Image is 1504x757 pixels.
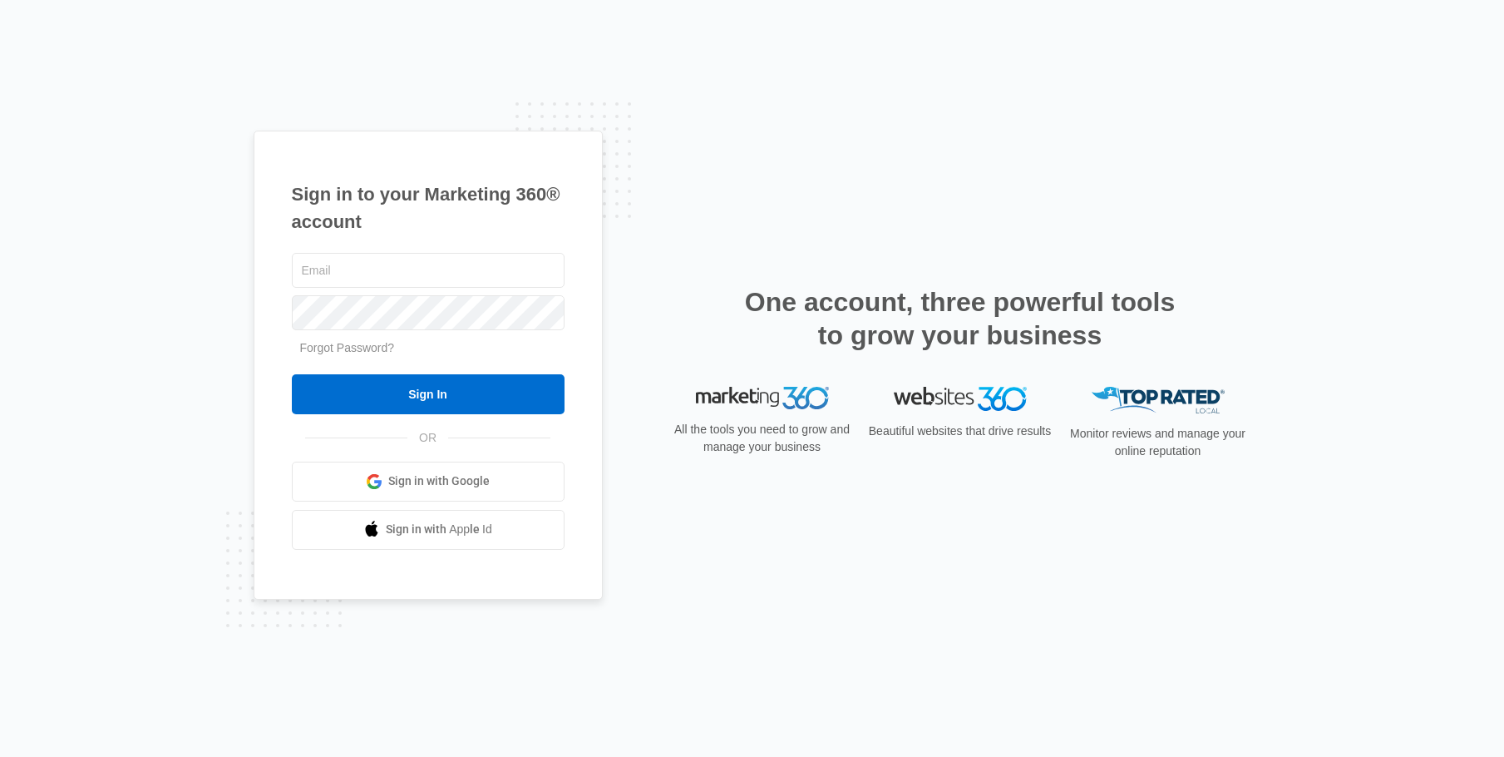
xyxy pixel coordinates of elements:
h1: Sign in to your Marketing 360® account [292,181,565,235]
p: Beautiful websites that drive results [867,423,1053,440]
img: Top Rated Local [1092,387,1225,414]
h2: One account, three powerful tools to grow your business [740,285,1181,352]
p: All the tools you need to grow and manage your business [669,421,856,456]
span: OR [407,429,448,447]
span: Sign in with Apple Id [386,521,492,538]
a: Sign in with Google [292,462,565,502]
input: Email [292,253,565,288]
a: Forgot Password? [300,341,395,354]
input: Sign In [292,374,565,414]
p: Monitor reviews and manage your online reputation [1065,425,1251,460]
img: Marketing 360 [696,387,829,410]
span: Sign in with Google [388,473,490,490]
img: Websites 360 [894,387,1027,411]
a: Sign in with Apple Id [292,510,565,550]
